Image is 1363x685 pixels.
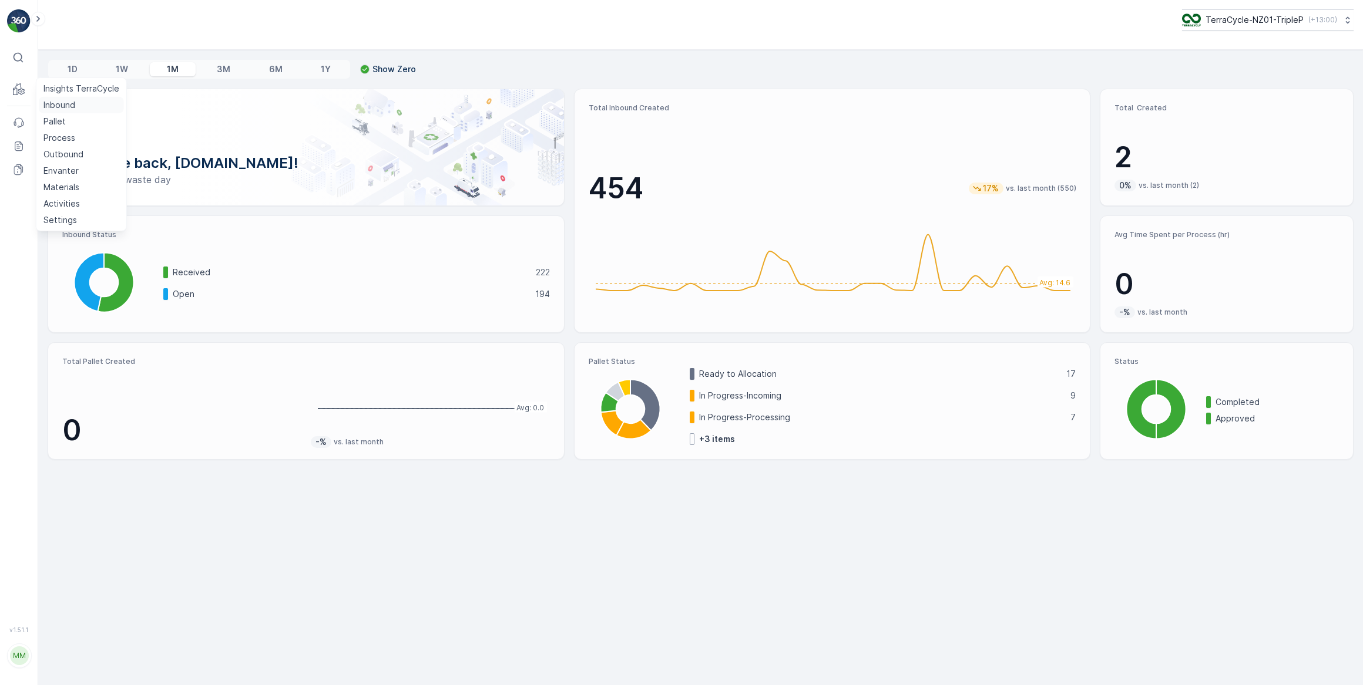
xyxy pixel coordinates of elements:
p: 222 [536,266,550,278]
div: MM [10,646,29,665]
p: Total Created [1114,103,1339,113]
p: 7 [1070,411,1076,423]
p: Approved [1216,413,1339,424]
p: 1W [116,63,128,75]
p: 6M [269,63,283,75]
p: Inbound Status [62,230,550,239]
p: 9 [1070,390,1076,401]
p: 0% [1118,180,1133,191]
p: 17 [1066,368,1076,380]
p: Total Pallet Created [62,357,301,366]
p: 17% [982,183,1000,194]
p: -% [1118,306,1132,318]
p: Pallet Status [589,357,1076,366]
p: Received [173,266,528,278]
p: 194 [535,288,550,300]
img: TC_7kpGtVS.png [1182,14,1201,26]
p: vs. last month (550) [1006,184,1076,193]
p: 1D [68,63,78,75]
p: Total Inbound Created [589,103,1076,113]
p: vs. last month [1137,308,1187,317]
p: ( +13:00 ) [1308,15,1337,25]
p: Ready to Allocation [699,368,1059,380]
p: Have a zero-waste day [67,173,545,187]
p: Avg Time Spent per Process (hr) [1114,230,1339,239]
button: MM [7,636,31,676]
p: In Progress-Processing [699,411,1063,423]
p: Show Zero [372,63,416,75]
p: -% [314,436,328,448]
p: Open [173,288,528,300]
p: vs. last month [334,437,384,447]
p: 1Y [321,63,331,75]
button: TerraCycle-NZ01-TripleP(+13:00) [1182,9,1354,31]
img: logo [7,9,31,33]
p: TerraCycle-NZ01-TripleP [1206,14,1304,26]
p: 454 [589,171,643,206]
p: 1M [167,63,179,75]
p: 0 [1114,266,1339,302]
p: + 3 items [699,433,735,445]
p: Welcome back, [DOMAIN_NAME]! [67,154,545,173]
p: 0 [62,413,301,448]
p: vs. last month (2) [1139,181,1199,190]
p: Completed [1216,396,1339,408]
p: Status [1114,357,1339,366]
p: 2 [1114,140,1339,175]
p: 3M [217,63,230,75]
span: v 1.51.1 [7,626,31,633]
p: In Progress-Incoming [699,390,1063,401]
